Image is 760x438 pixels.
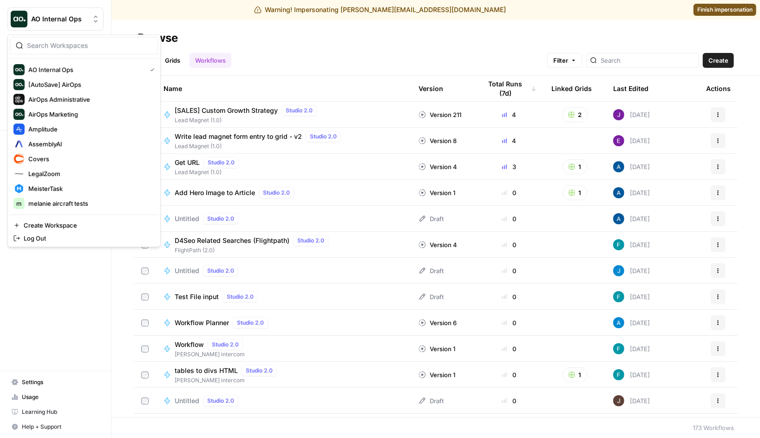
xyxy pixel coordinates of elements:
div: [DATE] [613,369,650,380]
div: [DATE] [613,161,650,172]
div: 0 [482,292,537,301]
img: AirOps Marketing Logo [13,109,25,120]
span: Write lead magnet form entry to grid - v2 [175,132,302,141]
img: LegalZoom Logo [13,168,25,179]
a: Usage [7,390,104,405]
div: Linked Grids [551,76,592,101]
span: Lead Magnet (1.0) [175,142,345,150]
span: Create [708,56,728,65]
a: tables to divs HTMLStudio 2.0[PERSON_NAME] intercom [164,365,404,385]
button: Create [703,53,734,68]
span: Covers [28,154,151,163]
button: Help + Support [7,419,104,434]
span: Amplitude [28,124,151,134]
div: [DATE] [613,265,650,276]
span: AirOps Administrative [28,95,151,104]
a: Write lead magnet form entry to grid - v2Studio 2.0Lead Magnet (1.0) [164,131,404,150]
span: Studio 2.0 [263,189,290,197]
span: Studio 2.0 [227,293,254,301]
a: Get URLStudio 2.0Lead Magnet (1.0) [164,157,404,177]
div: 4 [482,110,537,119]
a: D4Seo Related Searches (Flightpath)Studio 2.0FlightPath (2.0) [164,235,404,255]
div: 0 [482,396,537,405]
a: UntitledStudio 2.0 [164,213,404,224]
input: Search [601,56,695,65]
div: 0 [482,266,537,275]
img: MeisterTask Logo [13,183,25,194]
div: Draft [419,292,444,301]
a: Log Out [10,232,158,245]
div: Draft [419,396,444,405]
div: [DATE] [613,239,650,250]
a: UntitledStudio 2.0 [164,395,404,406]
span: Lead Magnet (1.0) [175,116,321,124]
div: Actions [706,76,731,101]
span: Studio 2.0 [286,106,313,115]
img: AO Internal Ops Logo [11,11,27,27]
span: Studio 2.0 [208,158,235,167]
img: Covers Logo [13,153,25,164]
button: 2 [562,107,588,122]
img: AO Internal Ops Logo [13,64,25,75]
div: 0 [482,240,537,249]
span: FlightPath (2.0) [175,246,332,255]
span: [AutoSave] AirOps [28,80,151,89]
span: m [16,199,22,208]
div: Version 6 [419,318,457,327]
a: Finish impersonation [694,4,756,16]
a: [SALES] Custom Growth StrategyStudio 2.0Lead Magnet (1.0) [164,105,404,124]
span: Help + Support [22,423,99,431]
span: Studio 2.0 [207,215,234,223]
div: 0 [482,344,537,353]
span: Add Hero Image to Article [175,188,255,197]
a: Grids [159,53,186,68]
div: Total Runs (7d) [482,76,537,101]
a: Workflows [190,53,231,68]
span: [PERSON_NAME] intercom [175,350,247,359]
span: Studio 2.0 [297,236,324,245]
button: 1 [563,185,588,200]
a: Workflow PlannerStudio 2.0 [164,317,404,328]
span: Studio 2.0 [237,319,264,327]
span: Create Workspace [24,221,151,230]
span: AO Internal Ops [31,14,87,24]
img: he81ibor8lsei4p3qvg4ugbvimgp [613,213,624,224]
span: Studio 2.0 [246,366,273,375]
button: 1 [563,159,588,174]
a: Add Hero Image to ArticleStudio 2.0 [164,187,404,198]
span: Settings [22,378,99,386]
a: Learning Hub [7,405,104,419]
button: Workspace: AO Internal Ops [7,7,104,31]
img: nj1ssy6o3lyd6ijko0eoja4aphzn [613,109,624,120]
div: Version 1 [419,188,455,197]
span: D4Seo Related Searches (Flightpath) [175,236,289,245]
div: Version 4 [419,240,457,249]
span: Untitled [175,266,199,275]
span: Workflow [175,340,204,349]
div: Draft [419,266,444,275]
img: AssemblyAI Logo [13,138,25,150]
div: 173 Workflows [693,423,734,432]
input: Search Workspaces [27,41,152,50]
span: Usage [22,393,99,401]
span: Lead Magnet (1.0) [175,168,242,177]
span: Untitled [175,214,199,223]
div: 0 [482,370,537,379]
span: Untitled [175,396,199,405]
div: 0 [482,318,537,327]
span: melanie aircraft tests [28,199,151,208]
img: AirOps Administrative Logo [13,94,25,105]
span: Studio 2.0 [310,132,337,141]
span: Studio 2.0 [212,340,239,349]
a: UntitledStudio 2.0Lead Magnet (1.0) [164,417,404,437]
span: tables to divs HTML [175,366,238,375]
button: 1 [563,367,588,382]
span: Finish impersonation [697,6,753,14]
a: Settings [7,375,104,390]
div: [DATE] [613,343,650,354]
div: [DATE] [613,395,650,406]
div: Version [419,76,443,101]
a: UntitledStudio 2.0 [164,265,404,276]
div: Version 4 [419,162,457,171]
img: tb834r7wcu795hwbtepf06oxpmnl [613,135,624,146]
